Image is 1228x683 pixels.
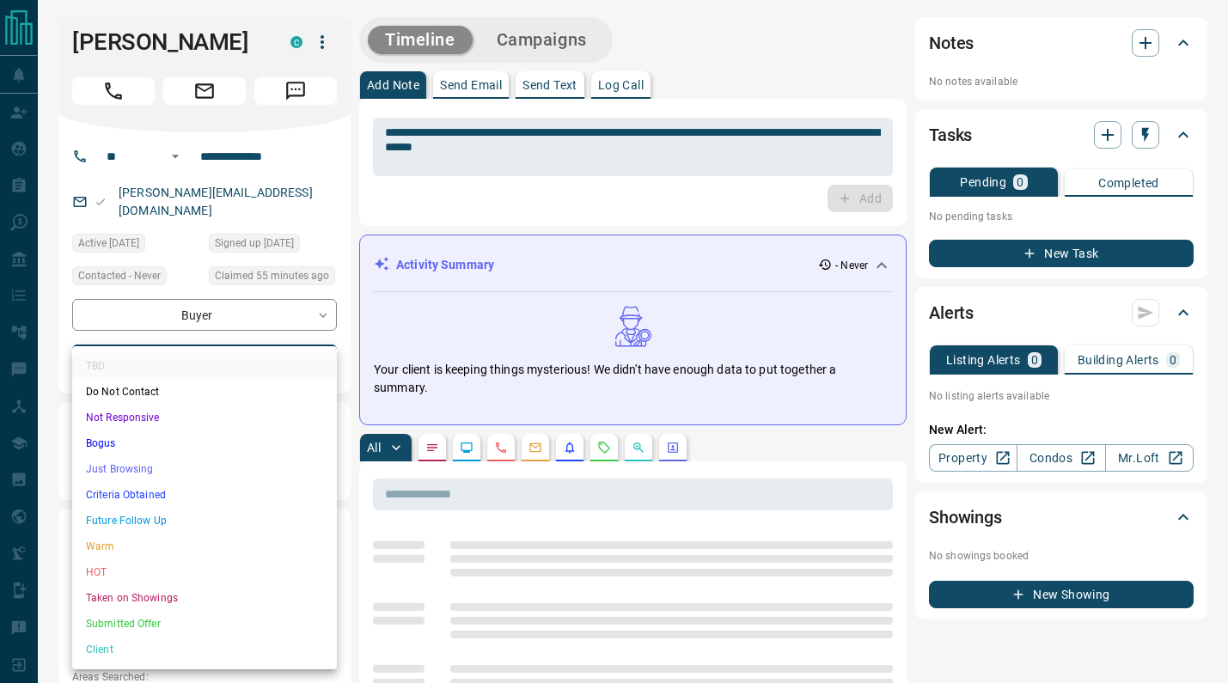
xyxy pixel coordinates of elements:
[72,508,337,534] li: Future Follow Up
[72,430,337,456] li: Bogus
[72,611,337,637] li: Submitted Offer
[72,482,337,508] li: Criteria Obtained
[72,405,337,430] li: Not Responsive
[72,559,337,585] li: HOT
[72,585,337,611] li: Taken on Showings
[72,534,337,559] li: Warm
[72,379,337,405] li: Do Not Contact
[72,456,337,482] li: Just Browsing
[72,637,337,662] li: Client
